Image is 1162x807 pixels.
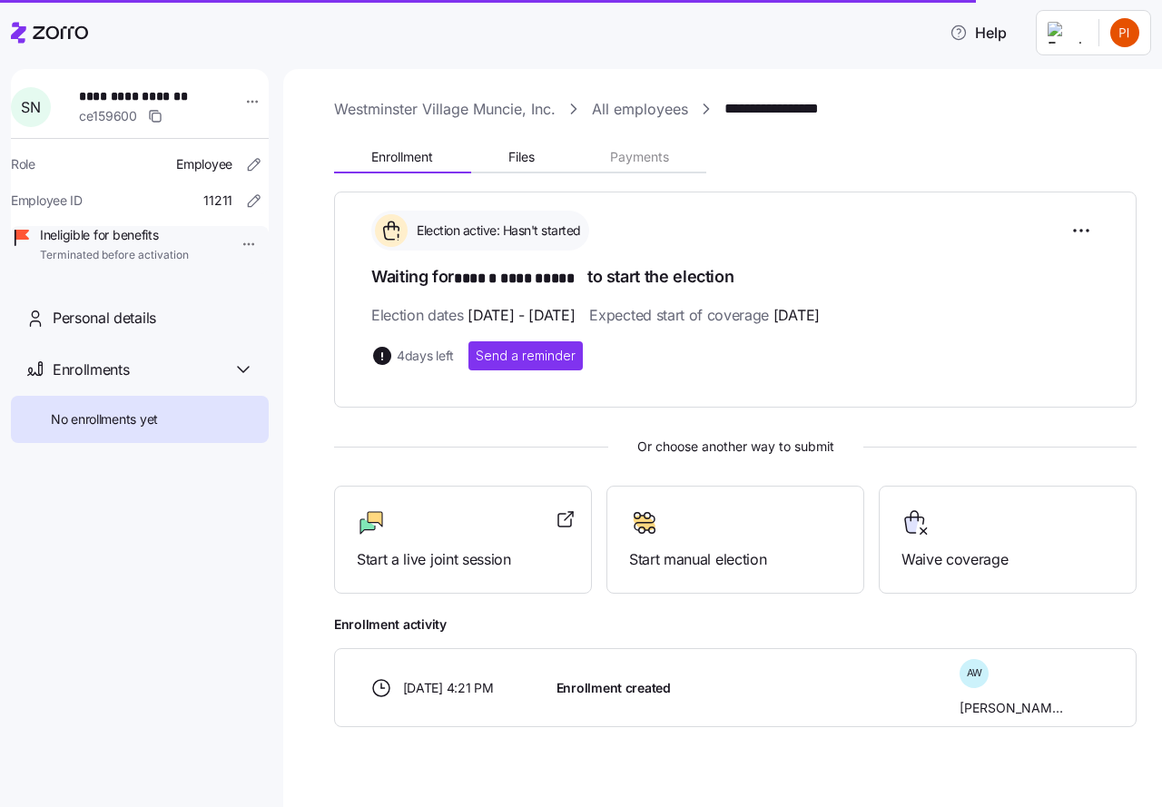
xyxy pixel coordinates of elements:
span: [PERSON_NAME] [960,699,1063,717]
span: 4 days left [397,347,454,365]
span: ce159600 [79,107,137,125]
span: Enrollment created [556,679,671,697]
span: Personal details [53,307,156,330]
span: Enrollment [371,151,433,163]
span: Or choose another way to submit [334,437,1137,457]
span: Enrollments [53,359,129,381]
img: Employer logo [1048,22,1084,44]
span: Send a reminder [476,347,576,365]
span: Election dates [371,304,575,327]
span: Files [508,151,535,163]
span: Employee [176,155,232,173]
span: Ineligible for benefits [40,226,189,244]
span: [DATE] [773,304,820,327]
span: Start a live joint session [357,548,569,571]
span: Payments [610,151,669,163]
span: S N [21,100,40,114]
span: 11211 [203,192,232,210]
span: A W [967,668,983,678]
span: [DATE] 4:21 PM [403,679,494,697]
h1: Waiting for to start the election [371,265,1099,290]
span: Terminated before activation [40,248,189,263]
span: No enrollments yet [51,410,158,428]
span: Role [11,155,35,173]
span: Help [950,22,1007,44]
button: Help [935,15,1021,51]
span: Start manual election [629,548,842,571]
a: Westminster Village Muncie, Inc. [334,98,556,121]
span: Waive coverage [901,548,1114,571]
span: Enrollment activity [334,615,1137,634]
span: Election active: Hasn't started [411,221,581,240]
img: 24d6825ccf4887a4818050cadfd93e6d [1110,18,1139,47]
span: Expected start of coverage [589,304,819,327]
span: Employee ID [11,192,83,210]
a: All employees [592,98,688,121]
button: Send a reminder [468,341,583,370]
span: [DATE] - [DATE] [468,304,575,327]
